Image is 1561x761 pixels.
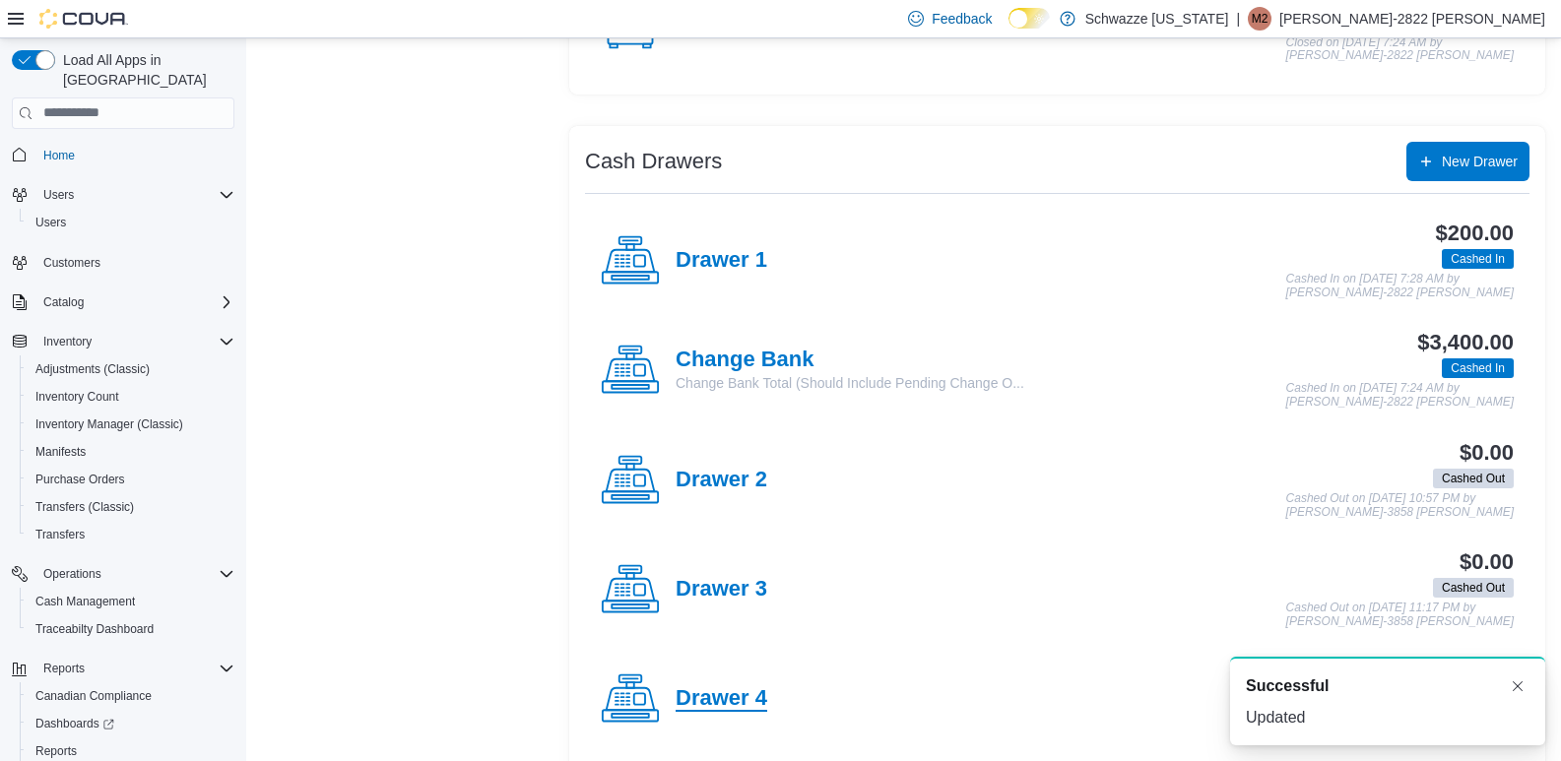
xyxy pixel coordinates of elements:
[20,411,242,438] button: Inventory Manager (Classic)
[1417,331,1514,354] h3: $3,400.00
[35,562,109,586] button: Operations
[55,50,234,90] span: Load All Apps in [GEOGRAPHIC_DATA]
[39,9,128,29] img: Cova
[4,655,242,682] button: Reports
[28,412,191,436] a: Inventory Manager (Classic)
[35,621,154,637] span: Traceabilty Dashboard
[35,657,93,680] button: Reports
[676,577,767,602] h4: Drawer 3
[28,211,234,234] span: Users
[1246,674,1329,698] span: Successful
[1286,36,1514,63] p: Closed on [DATE] 7:24 AM by [PERSON_NAME]-2822 [PERSON_NAME]
[35,330,234,353] span: Inventory
[1236,7,1240,31] p: |
[28,495,234,519] span: Transfers (Classic)
[28,468,234,491] span: Purchase Orders
[28,468,133,491] a: Purchase Orders
[28,357,158,381] a: Adjustments (Classic)
[28,385,127,409] a: Inventory Count
[20,521,242,548] button: Transfers
[20,615,242,643] button: Traceabilty Dashboard
[35,250,234,275] span: Customers
[676,348,1024,373] h4: Change Bank
[676,373,1024,393] p: Change Bank Total (Should Include Pending Change O...
[43,661,85,676] span: Reports
[4,288,242,316] button: Catalog
[35,657,234,680] span: Reports
[43,187,74,203] span: Users
[1433,578,1514,598] span: Cashed Out
[4,248,242,277] button: Customers
[28,617,162,641] a: Traceabilty Dashboard
[20,493,242,521] button: Transfers (Classic)
[28,617,234,641] span: Traceabilty Dashboard
[20,466,242,493] button: Purchase Orders
[35,444,86,460] span: Manifests
[43,255,100,271] span: Customers
[35,143,234,167] span: Home
[35,688,152,704] span: Canadian Compliance
[35,290,234,314] span: Catalog
[1286,273,1514,299] p: Cashed In on [DATE] 7:28 AM by [PERSON_NAME]-2822 [PERSON_NAME]
[676,468,767,493] h4: Drawer 2
[1442,249,1514,269] span: Cashed In
[43,294,84,310] span: Catalog
[28,211,74,234] a: Users
[35,562,234,586] span: Operations
[932,9,992,29] span: Feedback
[28,590,143,613] a: Cash Management
[35,527,85,542] span: Transfers
[35,290,92,314] button: Catalog
[1436,222,1514,245] h3: $200.00
[28,712,234,735] span: Dashboards
[1506,674,1529,698] button: Dismiss toast
[4,560,242,588] button: Operations
[20,209,242,236] button: Users
[1085,7,1229,31] p: Schwazze [US_STATE]
[1286,602,1514,628] p: Cashed Out on [DATE] 11:17 PM by [PERSON_NAME]-3858 [PERSON_NAME]
[1451,359,1505,377] span: Cashed In
[35,389,119,405] span: Inventory Count
[35,416,183,432] span: Inventory Manager (Classic)
[20,710,242,737] a: Dashboards
[676,248,767,274] h4: Drawer 1
[35,594,135,609] span: Cash Management
[1279,7,1545,31] p: [PERSON_NAME]-2822 [PERSON_NAME]
[35,215,66,230] span: Users
[35,472,125,487] span: Purchase Orders
[35,144,83,167] a: Home
[1433,469,1514,488] span: Cashed Out
[35,183,82,207] button: Users
[4,141,242,169] button: Home
[1442,470,1505,487] span: Cashed Out
[28,590,234,613] span: Cash Management
[28,684,234,708] span: Canadian Compliance
[1460,441,1514,465] h3: $0.00
[43,566,101,582] span: Operations
[28,495,142,519] a: Transfers (Classic)
[676,686,767,712] h4: Drawer 4
[1246,706,1529,729] div: Updated
[1286,382,1514,409] p: Cashed In on [DATE] 7:24 AM by [PERSON_NAME]-2822 [PERSON_NAME]
[1406,142,1529,181] button: New Drawer
[1451,250,1505,268] span: Cashed In
[1248,7,1271,31] div: Matthew-2822 Duran
[35,716,114,731] span: Dashboards
[20,588,242,615] button: Cash Management
[35,499,134,515] span: Transfers (Classic)
[28,712,122,735] a: Dashboards
[28,385,234,409] span: Inventory Count
[28,440,94,464] a: Manifests
[1246,674,1529,698] div: Notification
[43,148,75,163] span: Home
[20,438,242,466] button: Manifests
[35,251,108,275] a: Customers
[4,181,242,209] button: Users
[20,383,242,411] button: Inventory Count
[20,682,242,710] button: Canadian Compliance
[28,440,234,464] span: Manifests
[35,743,77,759] span: Reports
[1460,550,1514,574] h3: $0.00
[1442,358,1514,378] span: Cashed In
[1442,152,1518,171] span: New Drawer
